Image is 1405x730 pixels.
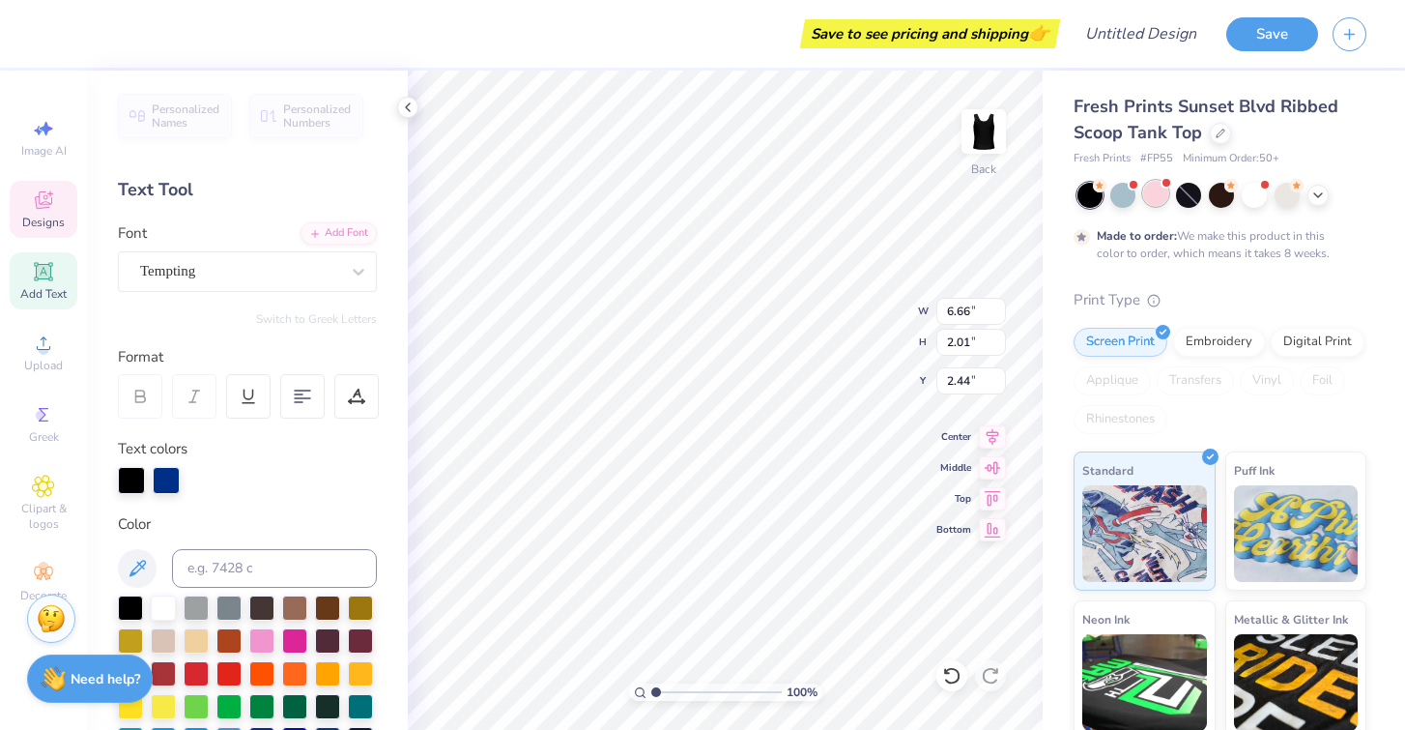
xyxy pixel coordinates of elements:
div: Vinyl [1240,366,1294,395]
div: Print Type [1074,289,1366,311]
span: Metallic & Glitter Ink [1234,609,1348,629]
span: Puff Ink [1234,460,1275,481]
span: Upload [24,358,63,373]
span: Minimum Order: 50 + [1183,151,1279,167]
img: Standard [1082,485,1207,582]
div: Transfers [1157,366,1234,395]
img: Puff Ink [1234,485,1359,582]
span: Add Text [20,286,67,302]
div: Back [971,161,996,178]
div: Color [118,513,377,536]
div: Applique [1074,366,1151,395]
div: Screen Print [1074,328,1167,357]
span: Image AI [21,143,67,159]
input: Untitled Design [1070,15,1212,53]
span: Middle [936,461,971,475]
input: e.g. 7428 c [172,549,377,588]
div: We make this product in this color to order, which means it takes 8 weeks. [1097,227,1334,262]
span: # FP55 [1140,151,1173,167]
div: Text Tool [118,177,377,203]
div: Foil [1300,366,1345,395]
span: Bottom [936,523,971,537]
span: Fresh Prints Sunset Blvd Ribbed Scoop Tank Top [1074,95,1338,144]
span: Personalized Names [152,102,220,130]
span: 100 % [787,684,817,701]
span: Decorate [20,588,67,603]
div: Format [118,346,379,368]
button: Save [1226,17,1318,51]
span: Fresh Prints [1074,151,1131,167]
div: Add Font [301,222,377,245]
div: Save to see pricing and shipping [805,19,1055,48]
strong: Need help? [71,670,140,688]
span: Clipart & logos [10,501,77,532]
img: Back [964,112,1003,151]
label: Font [118,222,147,245]
span: Personalized Numbers [283,102,352,130]
div: Rhinestones [1074,405,1167,434]
label: Text colors [118,438,187,460]
span: 👉 [1028,21,1049,44]
span: Greek [29,429,59,445]
div: Embroidery [1173,328,1265,357]
strong: Made to order: [1097,228,1177,244]
span: Top [936,492,971,506]
span: Designs [22,215,65,230]
span: Neon Ink [1082,609,1130,629]
div: Digital Print [1271,328,1364,357]
span: Center [936,430,971,444]
span: Standard [1082,460,1133,481]
button: Switch to Greek Letters [256,311,377,327]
